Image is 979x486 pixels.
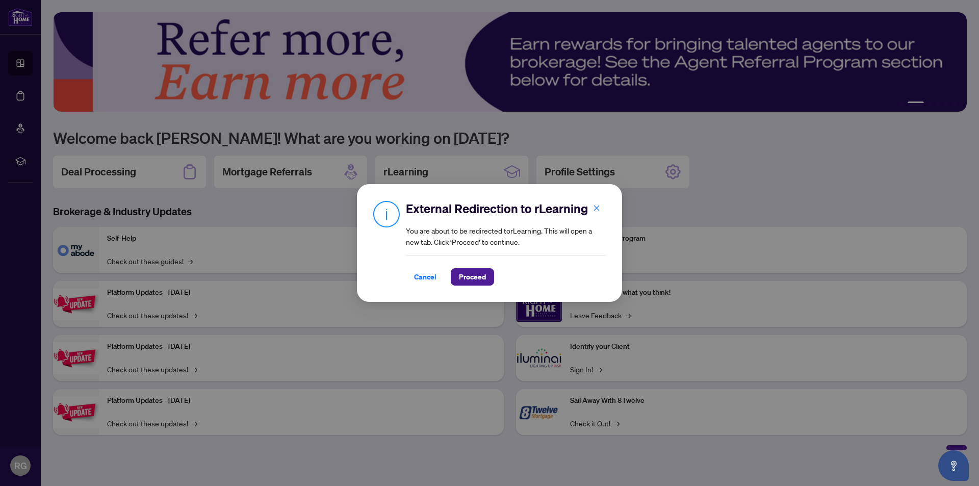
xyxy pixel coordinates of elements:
[593,204,600,212] span: close
[406,268,445,286] button: Cancel
[451,268,494,286] button: Proceed
[406,200,606,286] div: You are about to be redirected to rLearning . This will open a new tab. Click ‘Proceed’ to continue.
[373,200,400,227] img: Info Icon
[459,269,486,285] span: Proceed
[414,269,436,285] span: Cancel
[406,200,606,217] h2: External Redirection to rLearning
[938,450,969,481] button: Open asap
